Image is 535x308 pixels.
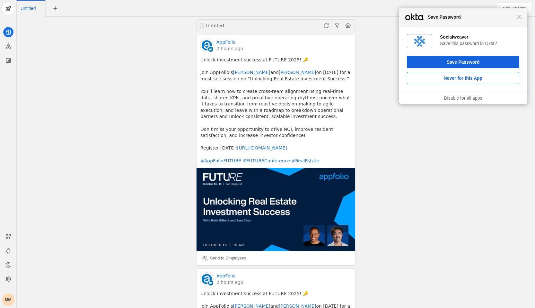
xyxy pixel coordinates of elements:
app-icon-button: New Tab [49,5,61,11]
span: Click to edit name [21,6,36,11]
img: cache [200,273,213,285]
a: 2 hours ago [216,279,243,285]
button: Save Password [407,56,519,68]
div: Untitled [206,23,283,29]
button: Send to Employees [199,253,249,263]
div: Save this password in Okta? [440,41,519,46]
span: Close [517,14,522,19]
button: Add Stream [497,3,531,14]
a: Disable for all apps [444,95,482,101]
div: Socialweaver [440,34,519,40]
span: Save Password [425,13,517,21]
span: Add Stream [502,5,526,12]
img: O8kRq8VzJgAAAABJRU5ErkJggg== [414,36,425,47]
button: MM [2,293,15,306]
a: [URL][DOMAIN_NAME] [237,145,287,150]
a: #RealEstate [292,158,319,163]
a: #FUTUREConference [243,158,290,163]
a: AppFolio [216,39,236,45]
a: 2 hours ago [216,45,243,52]
pre: Unlock investment success at FUTURE 2025! 🔑 Join AppFolio’s and on [DATE] for a must-see session ... [200,57,351,164]
img: cache [200,39,213,52]
div: Send to Employees [210,255,246,261]
a: [PERSON_NAME] [233,70,270,75]
a: AppFolio [216,273,236,279]
a: [PERSON_NAME] [279,70,316,75]
a: #AppFolioFUTURE [200,158,241,163]
img: undefined [197,168,355,251]
button: Never for this App [407,72,519,84]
